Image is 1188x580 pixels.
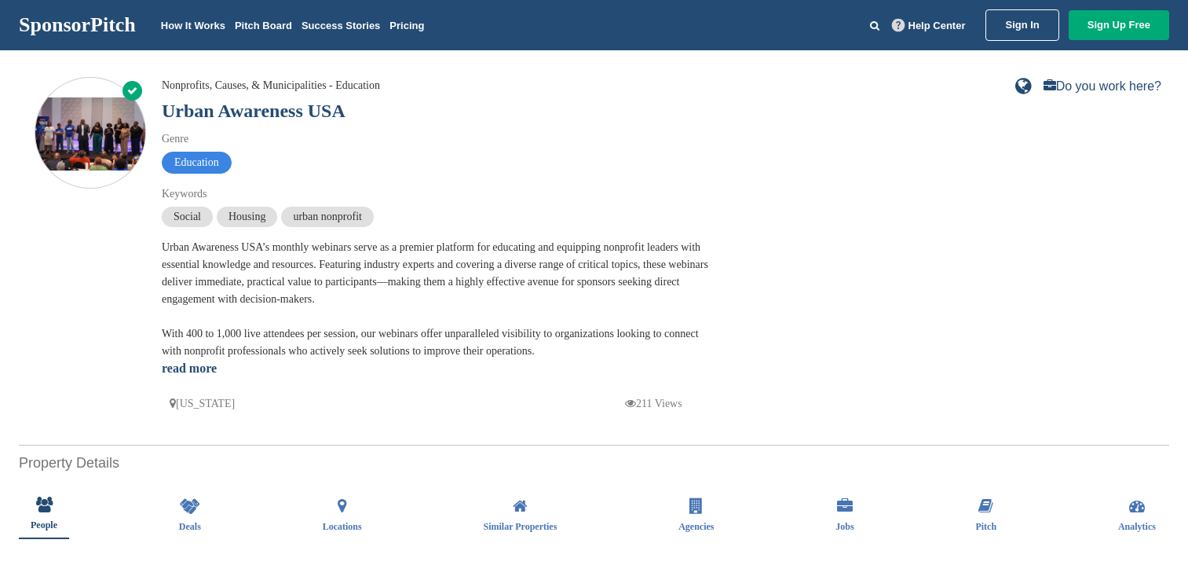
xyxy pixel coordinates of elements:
span: Deals [179,522,201,531]
span: People [31,520,57,530]
span: Pitch [975,522,996,531]
a: Pricing [389,20,424,31]
span: Social [162,207,213,227]
img: Sponsorpitch & Urban Awareness USA [35,97,145,171]
a: Pitch Board [235,20,292,31]
a: Sign In [985,9,1058,41]
span: Agencies [678,522,714,531]
a: Do you work here? [1044,80,1161,93]
a: How It Works [161,20,225,31]
span: Jobs [835,522,854,531]
a: SponsorPitch [19,15,136,35]
h2: Property Details [19,453,1169,474]
div: Nonprofits, Causes, & Municipalities - Education [162,77,380,94]
span: Education [162,152,232,174]
a: read more [162,362,217,375]
p: [US_STATE] [170,394,235,413]
p: 211 Views [625,394,682,413]
span: urban nonprofit [281,207,373,227]
div: Keywords [162,185,711,203]
div: Urban Awareness USA’s monthly webinars serve as a premier platform for educating and equipping no... [162,239,711,378]
a: Help Center [889,17,969,35]
span: Analytics [1118,522,1156,531]
a: Success Stories [302,20,380,31]
a: Sign Up Free [1069,10,1169,40]
a: Urban Awareness USA [162,101,345,121]
div: Genre [162,130,711,148]
span: Housing [217,207,277,227]
span: Locations [323,522,362,531]
span: Similar Properties [483,522,557,531]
